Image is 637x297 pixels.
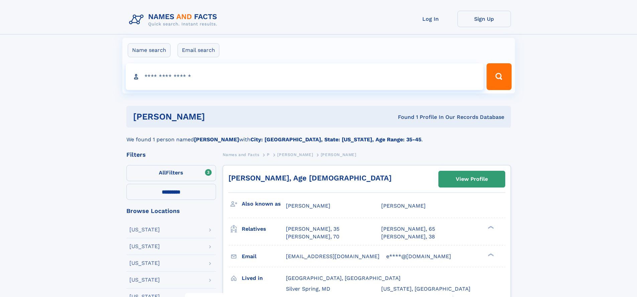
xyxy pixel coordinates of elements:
[129,227,160,232] div: [US_STATE]
[457,11,511,27] a: Sign Up
[286,275,401,281] span: [GEOGRAPHIC_DATA], [GEOGRAPHIC_DATA]
[133,113,302,121] h1: [PERSON_NAME]
[381,203,426,209] span: [PERSON_NAME]
[277,150,313,159] a: [PERSON_NAME]
[242,251,286,262] h3: Email
[242,223,286,235] h3: Relatives
[381,233,435,240] a: [PERSON_NAME], 38
[456,171,488,187] div: View Profile
[223,150,259,159] a: Names and Facts
[129,277,160,283] div: [US_STATE]
[381,225,435,233] a: [PERSON_NAME], 65
[486,252,494,257] div: ❯
[126,11,223,29] img: Logo Names and Facts
[194,136,239,143] b: [PERSON_NAME]
[439,171,505,187] a: View Profile
[126,63,484,90] input: search input
[286,253,380,259] span: [EMAIL_ADDRESS][DOMAIN_NAME]
[126,128,511,144] div: We found 1 person named with .
[128,43,171,57] label: Name search
[126,165,216,181] label: Filters
[286,203,330,209] span: [PERSON_NAME]
[286,225,339,233] a: [PERSON_NAME], 35
[228,174,392,182] a: [PERSON_NAME], Age [DEMOGRAPHIC_DATA]
[381,286,470,292] span: [US_STATE], [GEOGRAPHIC_DATA]
[129,261,160,266] div: [US_STATE]
[178,43,219,57] label: Email search
[404,11,457,27] a: Log In
[321,152,356,157] span: [PERSON_NAME]
[129,244,160,249] div: [US_STATE]
[126,208,216,214] div: Browse Locations
[126,152,216,158] div: Filters
[267,150,270,159] a: P
[159,169,166,176] span: All
[277,152,313,157] span: [PERSON_NAME]
[301,114,504,121] div: Found 1 Profile In Our Records Database
[242,198,286,210] h3: Also known as
[286,233,339,240] a: [PERSON_NAME], 70
[486,225,494,230] div: ❯
[242,273,286,284] h3: Lived in
[250,136,421,143] b: City: [GEOGRAPHIC_DATA], State: [US_STATE], Age Range: 35-45
[267,152,270,157] span: P
[286,286,330,292] span: Silver Spring, MD
[487,63,511,90] button: Search Button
